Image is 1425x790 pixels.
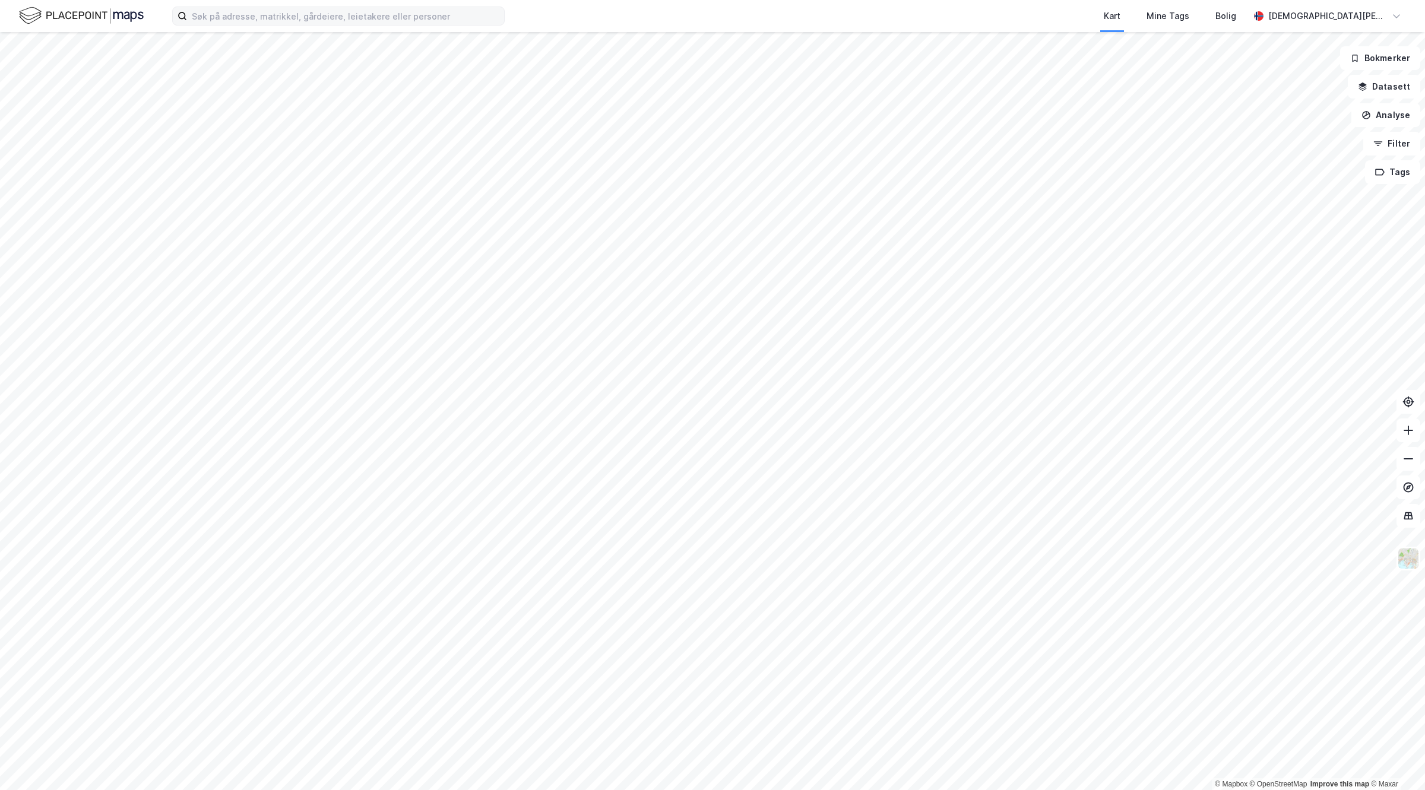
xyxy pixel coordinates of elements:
[1340,46,1420,70] button: Bokmerker
[1348,75,1420,99] button: Datasett
[1215,780,1247,788] a: Mapbox
[1268,9,1387,23] div: [DEMOGRAPHIC_DATA][PERSON_NAME]
[1366,733,1425,790] iframe: Chat Widget
[1365,160,1420,184] button: Tags
[1363,132,1420,156] button: Filter
[1351,103,1420,127] button: Analyse
[19,5,144,26] img: logo.f888ab2527a4732fd821a326f86c7f29.svg
[1104,9,1120,23] div: Kart
[1147,9,1189,23] div: Mine Tags
[1397,547,1420,570] img: Z
[187,7,504,25] input: Søk på adresse, matrikkel, gårdeiere, leietakere eller personer
[1250,780,1307,788] a: OpenStreetMap
[1310,780,1369,788] a: Improve this map
[1215,9,1236,23] div: Bolig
